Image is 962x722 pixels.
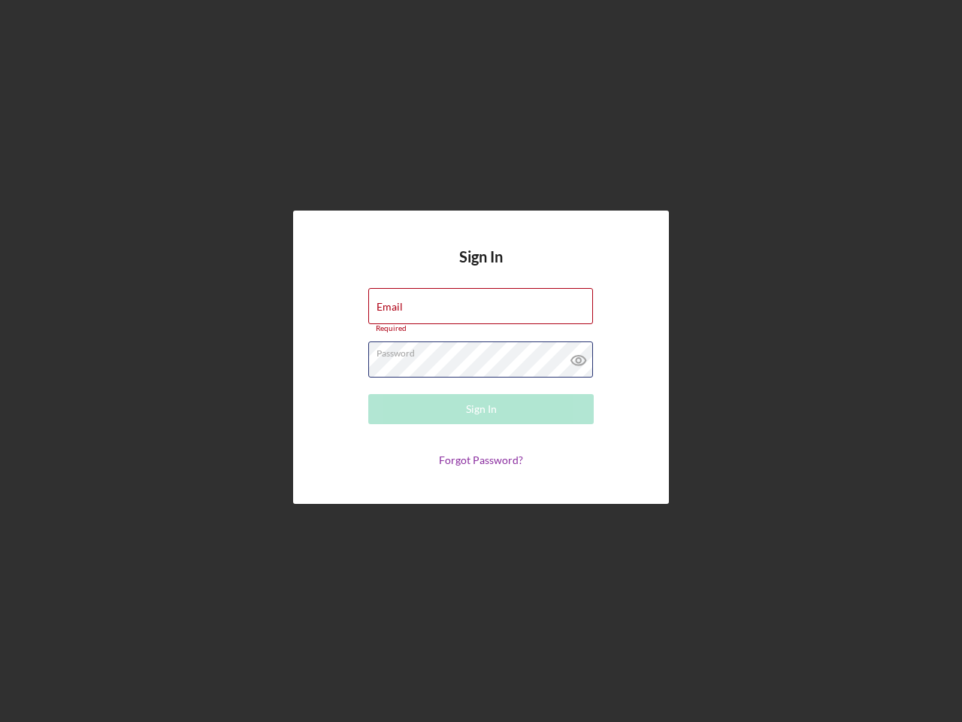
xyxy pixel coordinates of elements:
label: Email [377,301,403,313]
h4: Sign In [459,248,503,288]
div: Sign In [466,394,497,424]
label: Password [377,342,593,359]
a: Forgot Password? [439,454,523,466]
button: Sign In [368,394,594,424]
div: Required [368,324,594,333]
